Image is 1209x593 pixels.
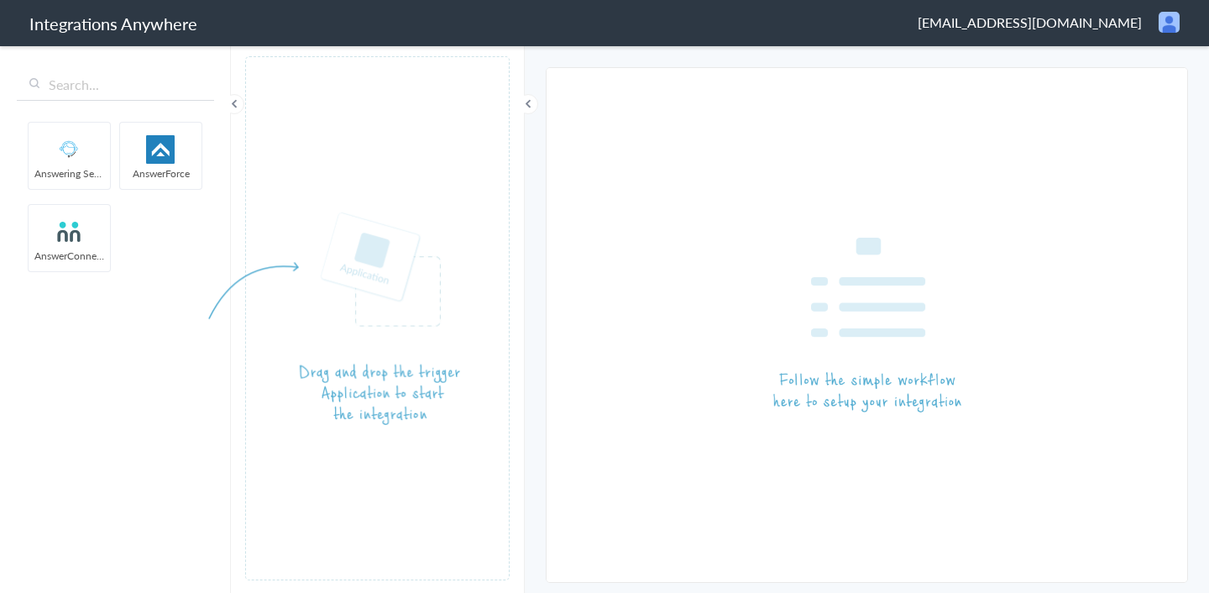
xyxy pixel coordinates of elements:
img: Answering_service.png [34,135,105,164]
img: af-app-logo.svg [125,135,196,164]
img: instruction-trigger.png [208,212,460,426]
span: AnswerConnect [29,249,110,263]
span: Answering Service [29,166,110,181]
span: AnswerForce [120,166,201,181]
img: answerconnect-logo.svg [34,218,105,246]
h1: Integrations Anywhere [29,12,197,35]
img: user.png [1159,12,1180,33]
img: instruction-workflow.png [773,238,961,412]
input: Search... [17,69,214,101]
span: [EMAIL_ADDRESS][DOMAIN_NAME] [918,13,1142,32]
